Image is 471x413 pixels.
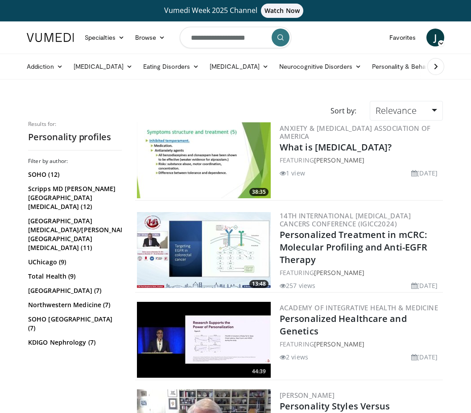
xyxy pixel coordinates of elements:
li: [DATE] [411,352,438,362]
a: Favorites [384,29,421,46]
span: 13:48 [249,280,269,288]
a: 38:35 [137,122,271,198]
h3: Filter by author: [28,158,122,165]
span: 44:39 [249,367,269,375]
a: Neurocognitive Disorders [274,58,367,75]
a: Northwestern Medicine (7) [28,300,120,309]
a: [PERSON_NAME] [314,268,364,277]
a: Vumedi Week 2025 ChannelWatch Now [21,4,450,18]
li: 257 views [280,281,315,290]
a: [MEDICAL_DATA] [68,58,138,75]
div: FEATURING [280,155,441,165]
img: VuMedi Logo [27,33,74,42]
img: 6a9338e0-f706-434b-95d9-166634477c43.300x170_q85_crop-smart_upscale.jpg [137,122,271,198]
a: 44:39 [137,302,271,378]
div: Sort by: [324,101,363,121]
a: J [426,29,444,46]
li: 1 view [280,168,305,178]
p: Results for: [28,121,122,128]
a: Specialties [79,29,130,46]
a: 13:48 [137,212,271,288]
span: 38:35 [249,188,269,196]
a: KDIGO Nephrology (7) [28,338,120,347]
a: SOHO (12) [28,170,120,179]
a: Personalized Treatment in mCRC: Molecular Profiling and Anti-EGFR Therapy [280,229,427,266]
a: Eating Disorders [138,58,204,75]
span: Relevance [376,104,417,117]
img: b6a43416-df73-432a-b466-b3611a1ae3db.300x170_q85_crop-smart_upscale.jpg [137,302,271,378]
a: Relevance [370,101,443,121]
a: Anxiety & [MEDICAL_DATA] Association of America [280,124,431,141]
a: [MEDICAL_DATA] [204,58,274,75]
a: UChicago (9) [28,258,120,267]
a: What is [MEDICAL_DATA]? [280,141,392,153]
li: [DATE] [411,281,438,290]
a: [GEOGRAPHIC_DATA][MEDICAL_DATA]/[PERSON_NAME][GEOGRAPHIC_DATA][MEDICAL_DATA] (11) [28,217,120,252]
a: SOHO [GEOGRAPHIC_DATA] (7) [28,315,120,333]
a: 14th International [MEDICAL_DATA] Cancers Conference (IGICC2024) [280,211,411,228]
a: [PERSON_NAME] [314,340,364,348]
li: [DATE] [411,168,438,178]
a: [PERSON_NAME] [280,391,335,400]
a: Scripps MD [PERSON_NAME][GEOGRAPHIC_DATA][MEDICAL_DATA] (12) [28,184,120,211]
a: Academy of Integrative Health & Medicine [280,303,438,312]
a: Browse [130,29,171,46]
div: FEATURING [280,268,441,277]
h2: Personality profiles [28,131,122,143]
a: Addiction [21,58,68,75]
li: 2 views [280,352,308,362]
span: Watch Now [261,4,303,18]
img: b627b2cd-1998-45fd-8fa4-24c3512c0ee6.300x170_q85_crop-smart_upscale.jpg [137,212,271,288]
div: FEATURING [280,339,441,349]
a: [GEOGRAPHIC_DATA] (7) [28,286,120,295]
a: [PERSON_NAME] [314,156,364,164]
input: Search topics, interventions [180,27,291,48]
a: Total Health (9) [28,272,120,281]
a: Personalized Healthcare and Genetics [280,313,407,337]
